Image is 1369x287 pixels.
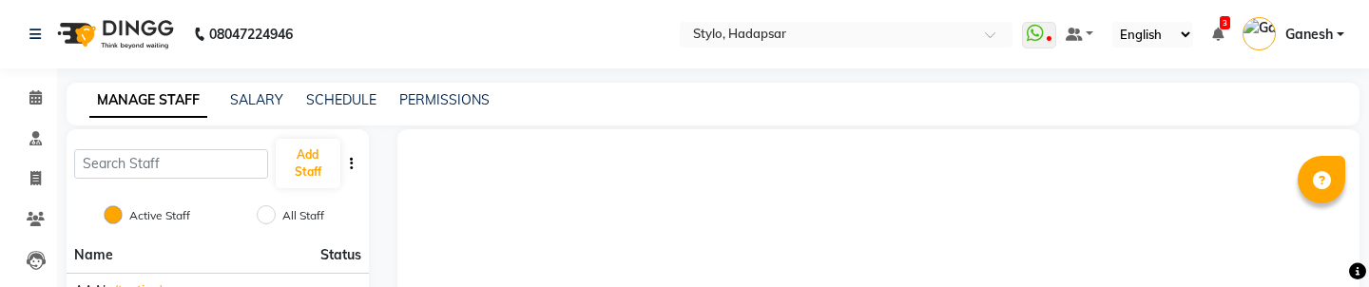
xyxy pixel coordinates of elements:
[320,245,361,265] span: Status
[1220,16,1230,29] span: 3
[230,91,283,108] a: SALARY
[399,91,490,108] a: PERMISSIONS
[74,149,268,179] input: Search Staff
[209,8,293,61] b: 08047224946
[306,91,376,108] a: SCHEDULE
[74,246,113,263] span: Name
[1285,25,1333,45] span: Ganesh
[48,8,179,61] img: logo
[1212,26,1224,43] a: 3
[276,139,340,188] button: Add Staff
[1243,17,1276,50] img: Ganesh
[282,207,324,224] label: All Staff
[129,207,190,224] label: Active Staff
[89,84,207,118] a: MANAGE STAFF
